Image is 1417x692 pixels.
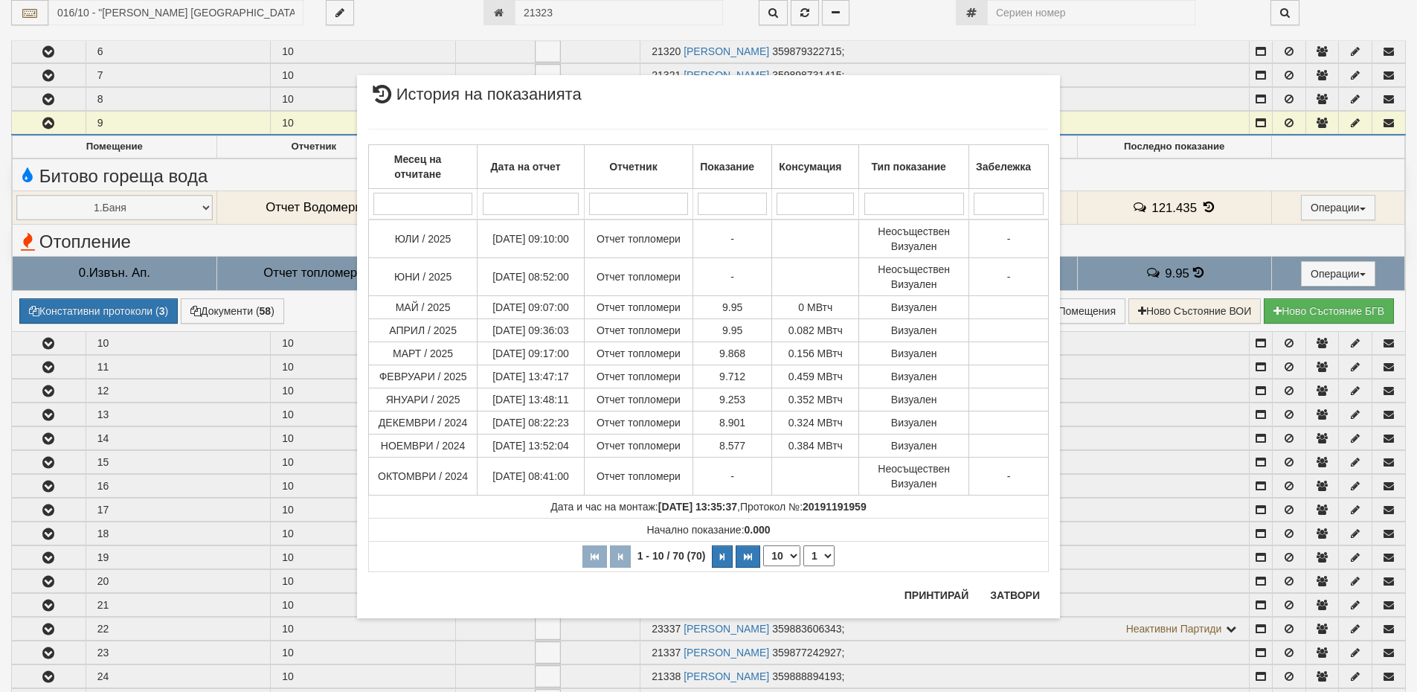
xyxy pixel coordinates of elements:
span: Дата и час на монтаж: [550,501,737,513]
td: Визуален [859,411,969,434]
b: Консумация [779,161,841,173]
td: Отчет топломери [584,434,693,457]
td: Отчет топломери [584,257,693,295]
td: Визуален [859,365,969,388]
span: - [1007,470,1011,482]
th: Консумация: No sort applied, activate to apply an ascending sort [772,144,859,188]
span: - [730,470,734,482]
span: 0 МВтч [798,301,832,313]
td: ЯНУАРИ / 2025 [369,388,478,411]
span: 0.459 МВтч [788,371,843,382]
td: Отчет топломери [584,342,693,365]
span: Протокол №: [740,501,867,513]
td: [DATE] 09:36:03 [478,318,585,342]
th: Отчетник: No sort applied, activate to apply an ascending sort [584,144,693,188]
td: Визуален [859,434,969,457]
button: Принтирай [896,583,977,607]
span: 0.156 МВтч [788,347,843,359]
span: 0.324 МВтч [788,417,843,429]
span: 9.253 [719,394,745,406]
td: ФЕВРУАРИ / 2025 [369,365,478,388]
span: 0.352 МВтч [788,394,843,406]
td: МАЙ / 2025 [369,295,478,318]
th: Тип показание: No sort applied, activate to apply an ascending sort [859,144,969,188]
strong: 0.000 [745,524,771,536]
td: [DATE] 09:07:00 [478,295,585,318]
td: ЮЛИ / 2025 [369,220,478,258]
td: Отчет топломери [584,220,693,258]
td: ЮНИ / 2025 [369,257,478,295]
td: ОКТОМВРИ / 2024 [369,457,478,495]
span: История на показанията [368,86,582,114]
td: ДЕКЕМВРИ / 2024 [369,411,478,434]
th: Забележка: No sort applied, activate to apply an ascending sort [968,144,1048,188]
td: Отчет топломери [584,411,693,434]
th: Месец на отчитане: No sort applied, activate to apply an ascending sort [369,144,478,188]
select: Страница номер [803,545,835,566]
span: 0.082 МВтч [788,324,843,336]
td: Неосъществен Визуален [859,257,969,295]
b: Забележка [976,161,1031,173]
td: Отчет топломери [584,295,693,318]
td: МАРТ / 2025 [369,342,478,365]
td: НОЕМВРИ / 2024 [369,434,478,457]
b: Показание [700,161,754,173]
span: Начално показание: [646,524,770,536]
th: Показание: No sort applied, activate to apply an ascending sort [693,144,772,188]
b: Тип показание [872,161,946,173]
span: - [730,271,734,283]
strong: [DATE] 13:35:37 [658,501,737,513]
td: [DATE] 13:52:04 [478,434,585,457]
td: [DATE] 08:22:23 [478,411,585,434]
button: Предишна страница [610,545,631,568]
td: [DATE] 13:47:17 [478,365,585,388]
button: Първа страница [582,545,607,568]
b: Дата на отчет [490,161,560,173]
button: Затвори [981,583,1049,607]
th: Дата на отчет: No sort applied, activate to apply an ascending sort [478,144,585,188]
td: Неосъществен Визуален [859,457,969,495]
span: 1 - 10 / 70 (70) [634,550,710,562]
span: 9.95 [722,324,742,336]
td: Визуален [859,295,969,318]
strong: 20191191959 [803,501,867,513]
span: 9.712 [719,371,745,382]
td: Отчет топломери [584,388,693,411]
td: [DATE] 09:10:00 [478,220,585,258]
span: - [730,233,734,245]
select: Брой редове на страница [763,545,800,566]
span: 0.384 МВтч [788,440,843,452]
td: Визуален [859,318,969,342]
td: , [369,495,1049,518]
span: - [1007,271,1011,283]
button: Последна страница [736,545,760,568]
td: АПРИЛ / 2025 [369,318,478,342]
span: 8.577 [719,440,745,452]
b: Отчетник [609,161,657,173]
span: - [1007,233,1011,245]
span: 8.901 [719,417,745,429]
td: Визуален [859,388,969,411]
td: Отчет топломери [584,457,693,495]
td: [DATE] 08:41:00 [478,457,585,495]
span: 9.868 [719,347,745,359]
td: [DATE] 13:48:11 [478,388,585,411]
span: 9.95 [722,301,742,313]
td: [DATE] 09:17:00 [478,342,585,365]
td: Отчет топломери [584,365,693,388]
td: Отчет топломери [584,318,693,342]
td: [DATE] 08:52:00 [478,257,585,295]
td: Неосъществен Визуален [859,220,969,258]
td: Визуален [859,342,969,365]
button: Следваща страница [712,545,733,568]
b: Месец на отчитане [394,153,442,180]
